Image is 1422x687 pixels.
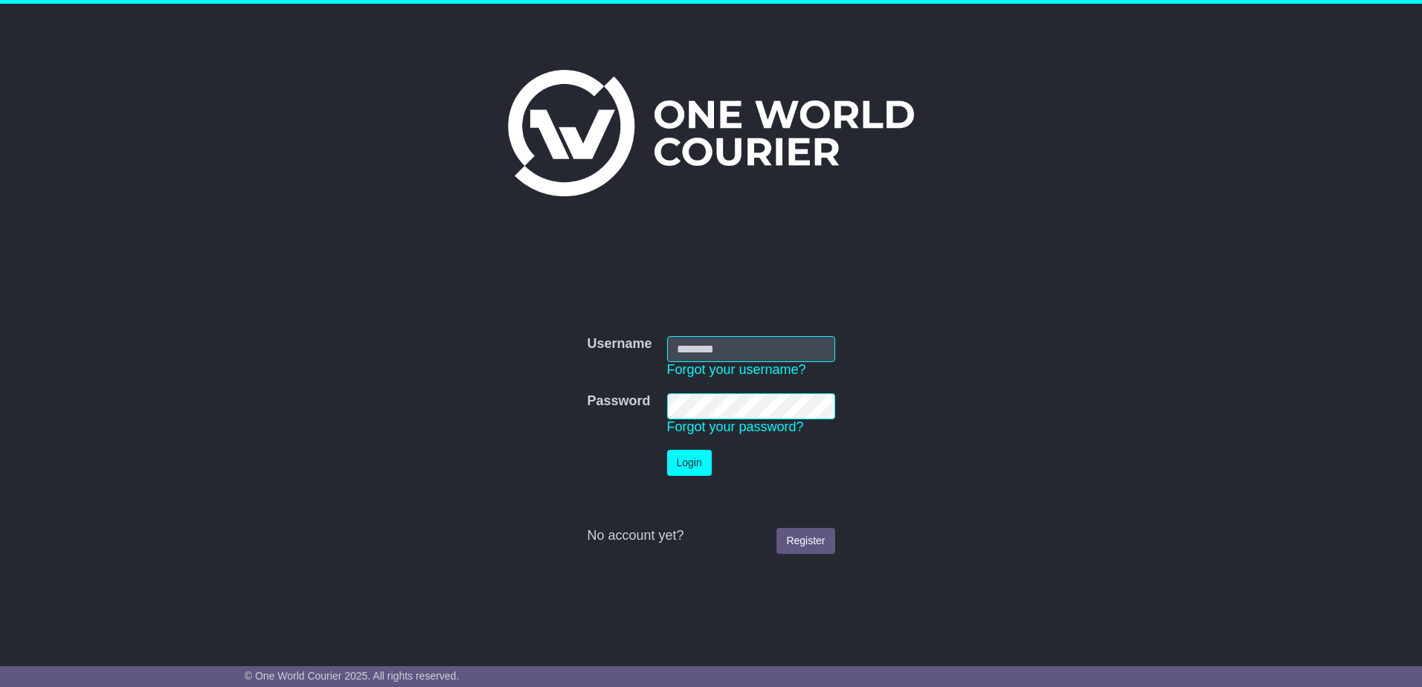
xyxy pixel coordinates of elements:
div: No account yet? [587,528,834,544]
span: © One World Courier 2025. All rights reserved. [245,670,460,682]
img: One World [508,70,914,196]
a: Forgot your username? [667,362,806,377]
label: Username [587,336,652,352]
a: Register [776,528,834,554]
a: Forgot your password? [667,419,804,434]
label: Password [587,393,650,410]
button: Login [667,450,712,476]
